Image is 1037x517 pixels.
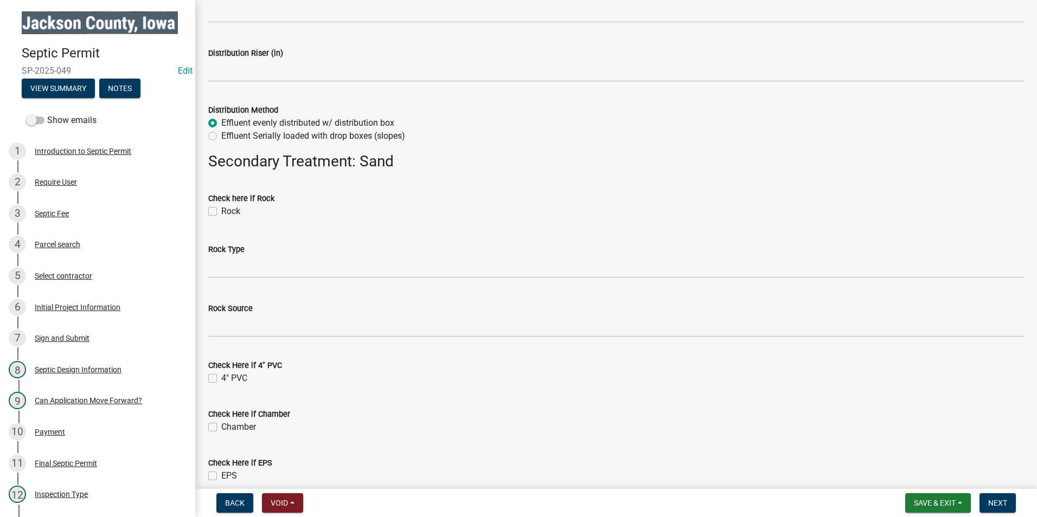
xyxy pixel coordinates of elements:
a: Edit [178,66,193,76]
div: Septic Design Information [35,366,121,373]
span: Void [271,499,288,507]
div: 1 [9,143,26,160]
span: Save & Exit [914,499,956,507]
button: Notes [99,79,140,98]
div: Can Application Move Forward? [35,397,142,404]
img: Jackson County, Iowa [22,11,178,34]
label: Check Here if 4" PVC [208,362,282,370]
div: Inspection Type [35,490,88,498]
label: Check Here if EPS [208,460,272,467]
span: Next [988,499,1007,507]
button: Back [216,493,253,513]
div: Require User [35,178,77,186]
label: EPS [221,469,237,482]
label: Rock Source [208,305,253,313]
div: Payment [35,428,65,436]
div: 10 [9,423,26,441]
h3: Secondary Treatment: Sand [208,152,1024,171]
label: Show emails [26,114,97,127]
label: Distribution Method [208,107,278,114]
div: Final Septic Permit [35,460,97,467]
wm-modal-confirm: Edit Application Number [178,66,193,76]
div: Introduction to Septic Permit [35,147,131,155]
wm-modal-confirm: Notes [99,85,140,93]
div: 4 [9,236,26,253]
wm-modal-confirm: Summary [22,85,95,93]
div: 9 [9,392,26,409]
span: SP-2025-049 [22,66,174,76]
div: 6 [9,299,26,316]
button: Save & Exit [905,493,971,513]
label: 4" PVC [221,372,247,385]
label: Distribution Riser (in) [208,50,283,57]
label: Check here if Rock [208,195,274,203]
label: Chamber [221,421,256,434]
div: 12 [9,486,26,503]
div: 5 [9,267,26,285]
button: View Summary [22,79,95,98]
label: Rock [221,205,240,218]
label: Rock Type [208,246,245,254]
button: Void [262,493,303,513]
div: 8 [9,361,26,378]
div: Select contractor [35,272,92,280]
div: Parcel search [35,241,80,248]
h4: Septic Permit [22,46,187,61]
div: 3 [9,205,26,222]
button: Next [980,493,1016,513]
div: Sign and Submit [35,334,89,342]
div: Initial Project Information [35,303,120,311]
label: Check Here if Chamber [208,411,290,418]
div: 7 [9,329,26,347]
span: Back [225,499,245,507]
div: Septic Fee [35,210,69,217]
div: 11 [9,455,26,472]
label: Effluent Serially loaded with drop boxes (slopes) [221,130,405,143]
label: Effluent evenly distributed w/ distribution box [221,117,394,130]
div: 2 [9,173,26,191]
